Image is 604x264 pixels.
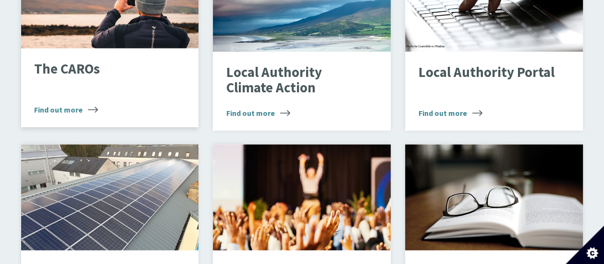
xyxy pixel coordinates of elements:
[226,65,363,95] p: Local Authority Climate Action
[419,107,482,119] span: Find out more
[34,62,171,77] p: The CAROs
[419,65,555,80] p: Local Authority Portal
[566,226,604,264] button: Set cookie preferences
[34,104,98,115] span: Find out more
[226,107,290,119] span: Find out more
